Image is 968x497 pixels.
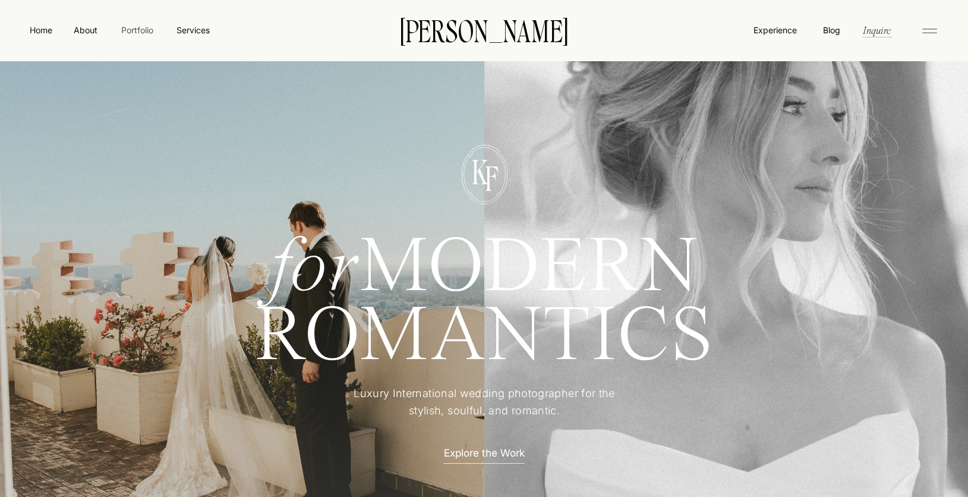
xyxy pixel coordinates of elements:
a: [PERSON_NAME] [382,17,587,42]
a: Inquire [862,23,892,37]
a: Experience [752,24,798,36]
h1: ROMANTICS [212,304,758,369]
p: Luxury International wedding photographer for the stylish, soulful, and romantic. [336,385,633,420]
a: Home [27,24,55,36]
a: Services [175,24,210,36]
a: About [72,24,99,36]
i: for [270,231,360,309]
h1: MODERN [212,235,758,292]
a: Blog [820,24,843,36]
p: K [463,155,496,185]
a: Explore the Work [433,446,537,458]
p: F [475,162,508,192]
a: Portfolio [116,24,158,36]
